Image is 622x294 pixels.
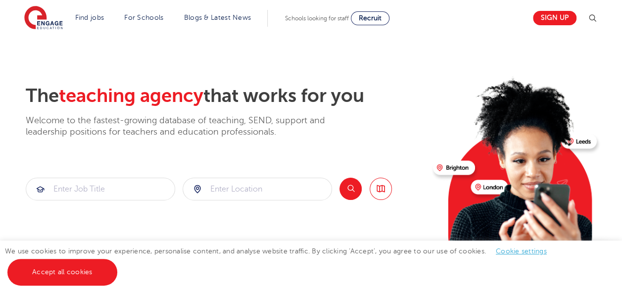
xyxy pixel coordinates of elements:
[339,178,362,200] button: Search
[496,247,547,255] a: Cookie settings
[26,178,175,200] input: Submit
[7,259,117,286] a: Accept all cookies
[75,14,104,21] a: Find jobs
[183,178,332,200] input: Submit
[24,6,63,31] img: Engage Education
[285,15,349,22] span: Schools looking for staff
[184,14,251,21] a: Blogs & Latest News
[351,11,389,25] a: Recruit
[533,11,576,25] a: Sign up
[359,14,382,22] span: Recruit
[124,14,163,21] a: For Schools
[26,115,352,138] p: Welcome to the fastest-growing database of teaching, SEND, support and leadership positions for t...
[59,85,203,106] span: teaching agency
[5,247,557,276] span: We use cookies to improve your experience, personalise content, and analyse website traffic. By c...
[26,85,425,107] h2: The that works for you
